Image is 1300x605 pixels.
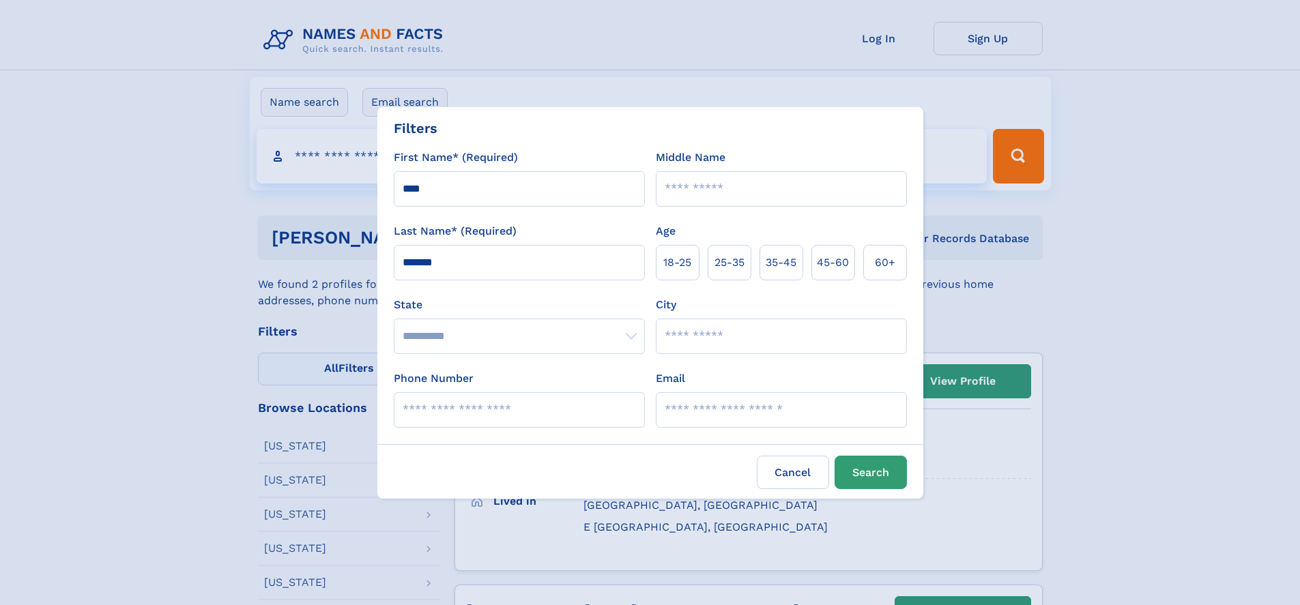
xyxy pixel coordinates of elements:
label: Phone Number [394,370,474,387]
span: 60+ [875,254,895,271]
button: Search [835,456,907,489]
label: Cancel [757,456,829,489]
span: 45‑60 [817,254,849,271]
label: City [656,297,676,313]
span: 25‑35 [714,254,745,271]
div: Filters [394,118,437,138]
label: Email [656,370,685,387]
label: State [394,297,645,313]
label: Last Name* (Required) [394,223,517,239]
label: Middle Name [656,149,725,166]
label: Age [656,223,676,239]
span: 18‑25 [663,254,691,271]
span: 35‑45 [766,254,796,271]
label: First Name* (Required) [394,149,518,166]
